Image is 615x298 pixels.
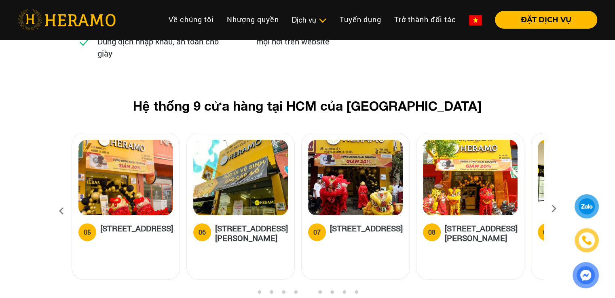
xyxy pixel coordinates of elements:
button: 5 [304,290,312,298]
button: 6 [316,290,324,298]
div: Dịch vụ [292,15,327,25]
img: heramo-15a-duong-so-2-phuong-an-khanh-thu-duc [308,140,403,215]
img: heramo-314-le-van-viet-phuong-tang-nhon-phu-b-quan-9 [193,140,288,215]
img: heramo-398-duong-hoang-dieu-phuong-2-quan-4 [423,140,518,215]
div: 06 [199,227,206,237]
button: 8 [340,290,348,298]
a: phone-icon [576,229,598,251]
div: 08 [428,227,435,237]
a: Trở thành đối tác [388,11,463,28]
div: 09 [543,227,550,237]
button: 7 [328,290,336,298]
button: 9 [352,290,360,298]
a: ĐẶT DỊCH VỤ [488,16,597,23]
button: ĐẶT DỊCH VỤ [495,11,597,29]
a: Về chúng tôi [162,11,220,28]
img: heramo-179b-duong-3-thang-2-phuong-11-quan-10 [78,140,173,215]
img: vn-flag.png [469,15,482,25]
h5: [STREET_ADDRESS][PERSON_NAME] [215,223,288,243]
h5: [STREET_ADDRESS] [100,223,173,239]
a: Tuyển dụng [333,11,388,28]
h5: [STREET_ADDRESS][PERSON_NAME] [445,223,518,243]
a: Nhượng quyền [220,11,285,28]
h2: Hệ thống 9 cửa hàng tại HCM của [GEOGRAPHIC_DATA] [85,98,531,113]
h5: [STREET_ADDRESS] [330,223,403,239]
button: 2 [267,290,275,298]
div: 07 [313,227,321,237]
img: checked.svg [78,35,91,48]
button: 3 [279,290,287,298]
img: heramo-logo.png [18,9,116,30]
p: Dung dịch nhập khẩu, an toàn cho giày [97,35,220,59]
img: subToggleIcon [318,17,327,25]
button: 1 [255,290,263,298]
img: phone-icon [582,236,591,245]
button: 4 [292,290,300,298]
div: 05 [84,227,91,237]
